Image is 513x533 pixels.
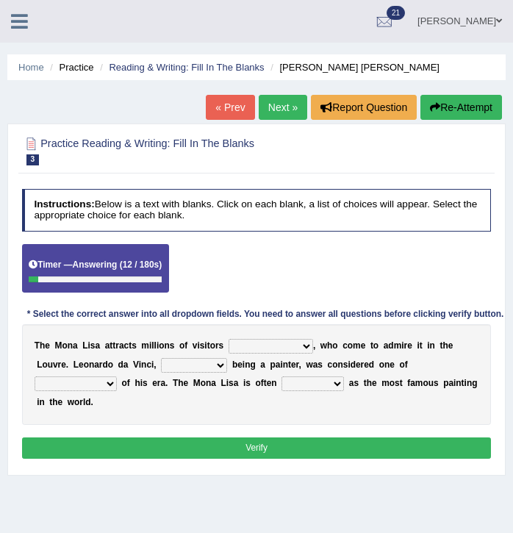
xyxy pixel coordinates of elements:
[55,340,62,351] b: M
[139,359,141,370] b: i
[34,198,94,210] b: Instructions:
[367,378,372,388] b: h
[234,378,239,388] b: a
[154,359,156,370] b: ,
[35,340,40,351] b: T
[353,340,361,351] b: m
[348,359,350,370] b: i
[351,359,356,370] b: d
[143,378,148,388] b: s
[52,397,57,407] b: h
[108,359,113,370] b: o
[271,378,276,388] b: n
[40,340,45,351] b: h
[39,397,44,407] b: n
[313,359,318,370] b: a
[395,378,400,388] b: s
[361,359,365,370] b: r
[243,359,245,370] b: i
[109,62,264,73] a: Reading & Writing: Fill In The Blanks
[73,340,78,351] b: a
[141,359,146,370] b: n
[404,340,408,351] b: r
[140,378,143,388] b: i
[420,340,423,351] b: t
[146,359,151,370] b: c
[53,359,58,370] b: v
[400,378,403,388] b: t
[91,397,93,407] b: .
[193,378,201,388] b: M
[201,378,206,388] b: o
[102,359,107,370] b: d
[79,359,84,370] b: e
[94,359,99,370] b: a
[149,340,151,351] b: i
[118,359,123,370] b: d
[215,340,219,351] b: r
[388,340,393,351] b: d
[337,359,342,370] b: n
[356,359,361,370] b: e
[267,378,272,388] b: e
[232,359,237,370] b: b
[48,359,53,370] b: u
[283,359,288,370] b: n
[157,340,159,351] b: i
[399,359,404,370] b: o
[178,378,183,388] b: h
[467,378,472,388] b: n
[448,378,453,388] b: a
[18,62,44,73] a: Home
[394,340,402,351] b: m
[26,154,40,165] span: 3
[160,378,165,388] b: a
[184,340,187,351] b: f
[264,378,267,388] b: t
[420,95,502,120] button: Re-Attempt
[151,340,154,351] b: l
[226,378,229,388] b: i
[112,340,115,351] b: t
[90,340,96,351] b: s
[22,135,313,165] h2: Practice Reading & Writing: Fill In The Blanks
[390,359,395,370] b: e
[45,340,50,351] b: e
[372,378,377,388] b: e
[73,359,79,370] b: L
[464,378,467,388] b: i
[453,378,456,388] b: i
[200,340,205,351] b: s
[164,340,169,351] b: n
[296,359,299,370] b: r
[95,340,100,351] b: a
[46,60,93,74] li: Practice
[85,397,90,407] b: d
[313,340,315,351] b: ,
[381,378,390,388] b: m
[384,359,390,370] b: n
[428,378,434,388] b: u
[123,359,129,370] b: a
[159,340,164,351] b: o
[320,340,327,351] b: w
[276,359,281,370] b: a
[364,378,367,388] b: t
[197,340,199,351] b: i
[462,378,464,388] b: t
[29,260,162,270] h5: Timer —
[407,340,412,351] b: e
[472,378,477,388] b: g
[354,378,359,388] b: s
[373,340,379,351] b: o
[170,340,175,351] b: s
[245,359,250,370] b: n
[173,378,178,388] b: T
[22,437,492,459] button: Verify
[49,397,52,407] b: t
[417,340,419,351] b: i
[82,340,87,351] b: L
[74,397,79,407] b: o
[84,359,89,370] b: o
[141,340,149,351] b: m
